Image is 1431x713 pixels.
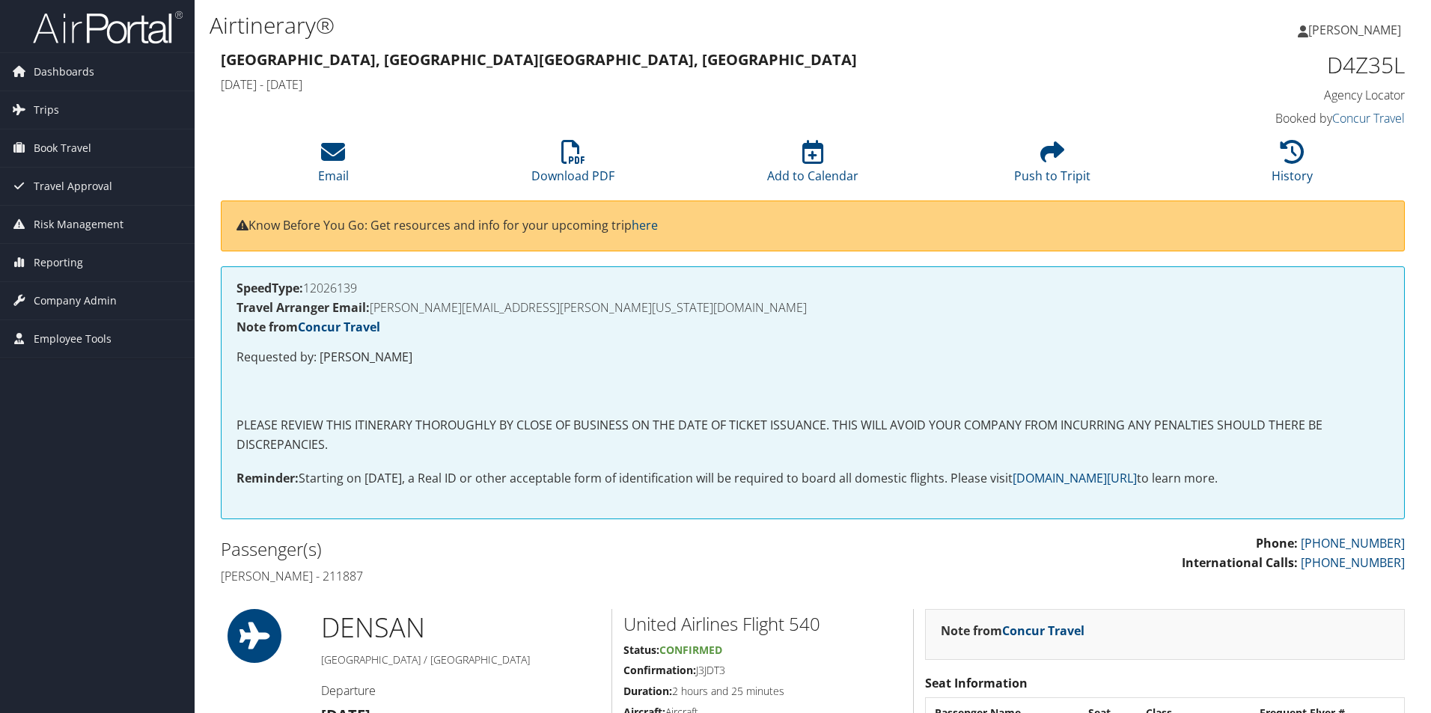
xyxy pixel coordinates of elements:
[34,53,94,91] span: Dashboards
[632,217,658,233] a: here
[237,416,1389,454] p: PLEASE REVIEW THIS ITINERARY THOROUGHLY BY CLOSE OF BUSINESS ON THE DATE OF TICKET ISSUANCE. THIS...
[623,611,902,637] h2: United Airlines Flight 540
[237,348,1389,367] p: Requested by: [PERSON_NAME]
[237,280,303,296] strong: SpeedType:
[1002,622,1084,639] a: Concur Travel
[1126,110,1405,126] h4: Booked by
[1256,535,1298,551] strong: Phone:
[237,282,1389,294] h4: 12026139
[321,652,600,667] h5: [GEOGRAPHIC_DATA] / [GEOGRAPHIC_DATA]
[623,663,696,677] strong: Confirmation:
[1272,148,1313,184] a: History
[34,168,112,205] span: Travel Approval
[1013,470,1137,486] a: [DOMAIN_NAME][URL]
[237,302,1389,313] h4: [PERSON_NAME][EMAIL_ADDRESS][PERSON_NAME][US_STATE][DOMAIN_NAME]
[34,244,83,281] span: Reporting
[623,663,902,678] h5: J3JDT3
[210,10,1014,41] h1: Airtinerary®
[1126,87,1405,103] h4: Agency Locator
[1126,49,1405,81] h1: D4Z35L
[34,206,123,243] span: Risk Management
[941,622,1084,639] strong: Note from
[237,470,299,486] strong: Reminder:
[221,536,802,562] h2: Passenger(s)
[1182,554,1298,571] strong: International Calls:
[237,469,1389,489] p: Starting on [DATE], a Real ID or other acceptable form of identification will be required to boar...
[34,320,112,358] span: Employee Tools
[1014,148,1090,184] a: Push to Tripit
[237,299,370,316] strong: Travel Arranger Email:
[767,148,858,184] a: Add to Calendar
[33,10,183,45] img: airportal-logo.png
[623,684,902,699] h5: 2 hours and 25 minutes
[1332,110,1405,126] a: Concur Travel
[34,129,91,167] span: Book Travel
[34,91,59,129] span: Trips
[221,49,857,70] strong: [GEOGRAPHIC_DATA], [GEOGRAPHIC_DATA] [GEOGRAPHIC_DATA], [GEOGRAPHIC_DATA]
[221,76,1103,93] h4: [DATE] - [DATE]
[1301,535,1405,551] a: [PHONE_NUMBER]
[1301,554,1405,571] a: [PHONE_NUMBER]
[34,282,117,319] span: Company Admin
[321,609,600,646] h1: DEN SAN
[237,319,380,335] strong: Note from
[623,684,672,698] strong: Duration:
[623,643,659,657] strong: Status:
[1298,7,1416,52] a: [PERSON_NAME]
[1308,22,1401,38] span: [PERSON_NAME]
[321,682,600,699] h4: Departure
[318,148,349,184] a: Email
[298,319,380,335] a: Concur Travel
[925,675,1028,691] strong: Seat Information
[237,216,1389,236] p: Know Before You Go: Get resources and info for your upcoming trip
[221,568,802,584] h4: [PERSON_NAME] - 211887
[531,148,614,184] a: Download PDF
[659,643,722,657] span: Confirmed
